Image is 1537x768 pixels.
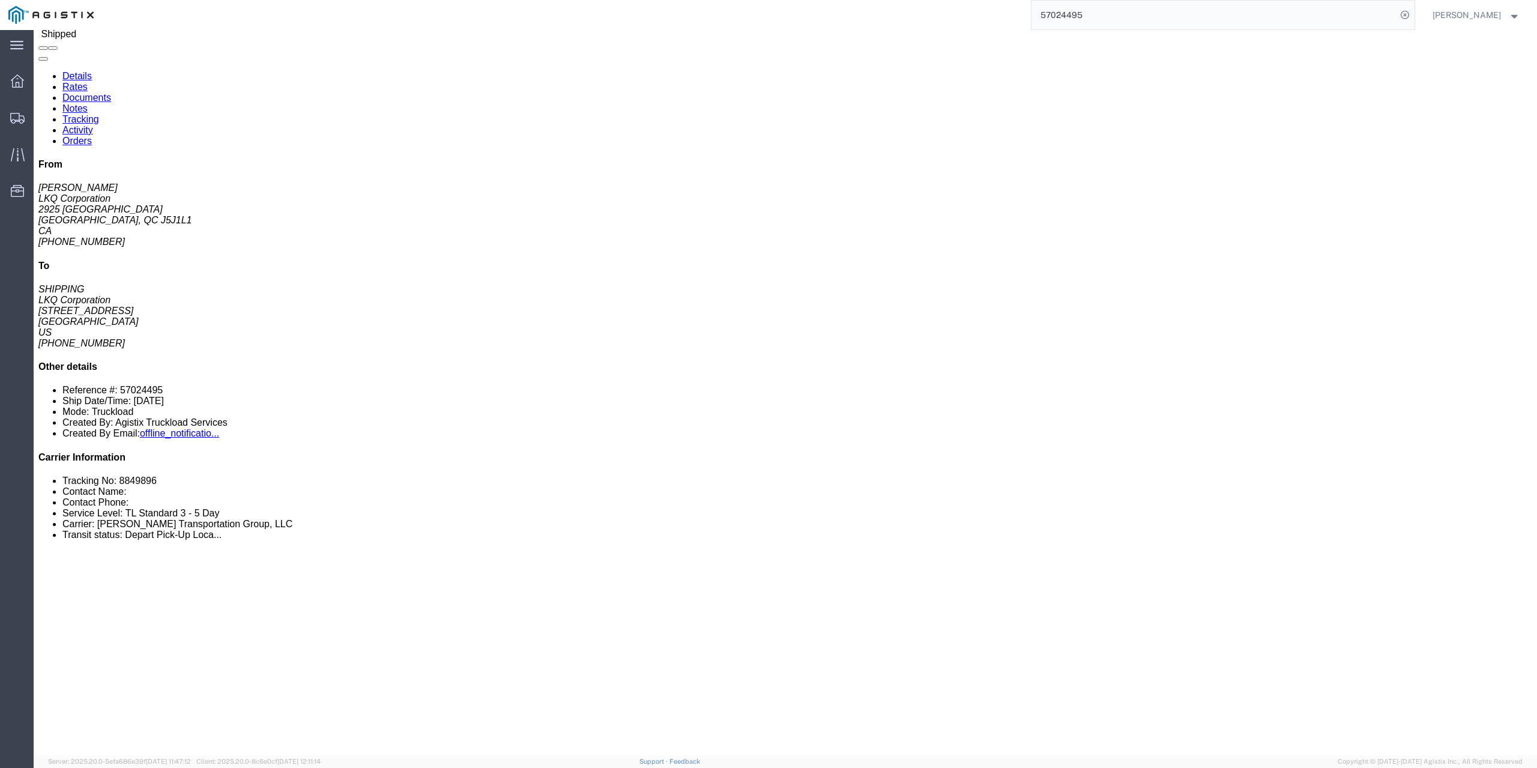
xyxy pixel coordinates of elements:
[8,6,94,24] img: logo
[1031,1,1397,29] input: Search for shipment number, reference number
[48,758,191,765] span: Server: 2025.20.0-5efa686e39f
[1338,757,1523,767] span: Copyright © [DATE]-[DATE] Agistix Inc., All Rights Reserved
[277,758,321,765] span: [DATE] 12:11:14
[669,758,700,765] a: Feedback
[146,758,191,765] span: [DATE] 11:47:12
[34,30,1537,755] iframe: FS Legacy Container
[639,758,669,765] a: Support
[196,758,321,765] span: Client: 2025.20.0-8c6e0cf
[1432,8,1521,22] button: [PERSON_NAME]
[1433,8,1501,22] span: Douglas Harris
